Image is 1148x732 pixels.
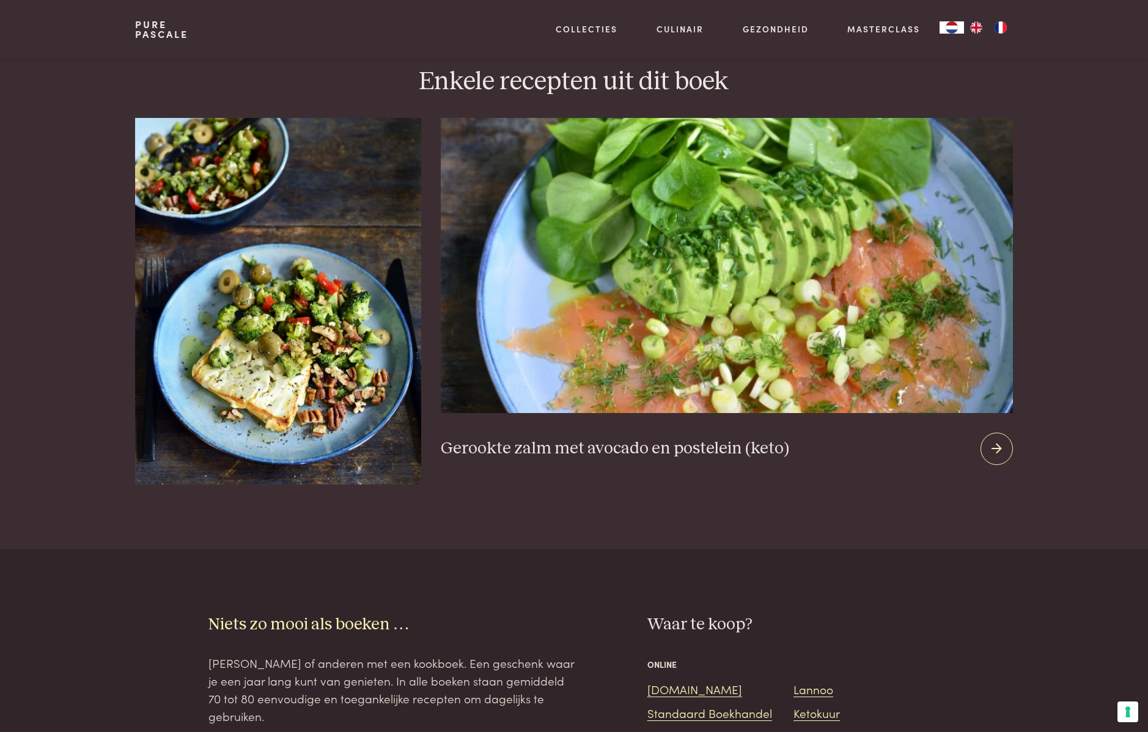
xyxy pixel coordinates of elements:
[940,21,964,34] div: Language
[441,438,789,459] h3: Gerookte zalm met avocado en postelein (keto)
[441,118,1013,485] a: Gerookte zalm met avocado en postelein (keto) Gerookte zalm met avocado en postelein (keto)
[441,118,1013,413] img: Gerookte zalm met avocado en postelein (keto)
[647,614,940,635] h3: Waar te koop?
[208,614,574,635] h3: Niets zo mooi als boeken …
[940,21,1013,34] aside: Language selected: Nederlands
[556,23,617,35] a: Collecties
[743,23,809,35] a: Gezondheid
[647,658,677,671] span: Online
[988,21,1013,34] a: FR
[1117,701,1138,722] button: Uw voorkeuren voor toestemming voor trackingtechnologieën
[135,20,188,39] a: PurePascale
[647,681,742,697] a: [DOMAIN_NAME]
[793,705,840,721] a: Ketokuur
[847,23,920,35] a: Masterclass
[657,23,704,35] a: Culinair
[964,21,988,34] a: EN
[647,705,772,721] a: Standaard Boekhandel
[135,118,421,485] img: Warme feta met gebakken groenten en pecannoten (keto)
[964,21,1013,34] ul: Language list
[135,66,1013,98] h2: Enkele recepten uit dit boek
[940,21,964,34] a: NL
[208,654,574,725] p: [PERSON_NAME] of anderen met een kookboek. Een geschenk waar je een jaar lang kunt van genieten. ...
[793,681,833,697] a: Lannoo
